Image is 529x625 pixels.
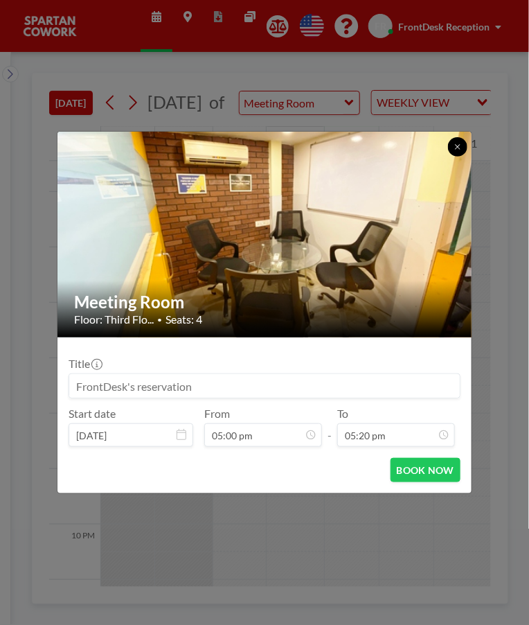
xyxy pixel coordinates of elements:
[69,374,460,398] input: FrontDesk's reservation
[69,357,101,371] label: Title
[69,407,116,421] label: Start date
[337,407,348,421] label: To
[391,458,460,482] button: BOOK NOW
[74,292,456,312] h2: Meeting Room
[328,412,332,442] span: -
[157,315,162,325] span: •
[165,312,202,326] span: Seats: 4
[204,407,230,421] label: From
[74,312,154,326] span: Floor: Third Flo...
[57,78,473,390] img: 537.jpg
